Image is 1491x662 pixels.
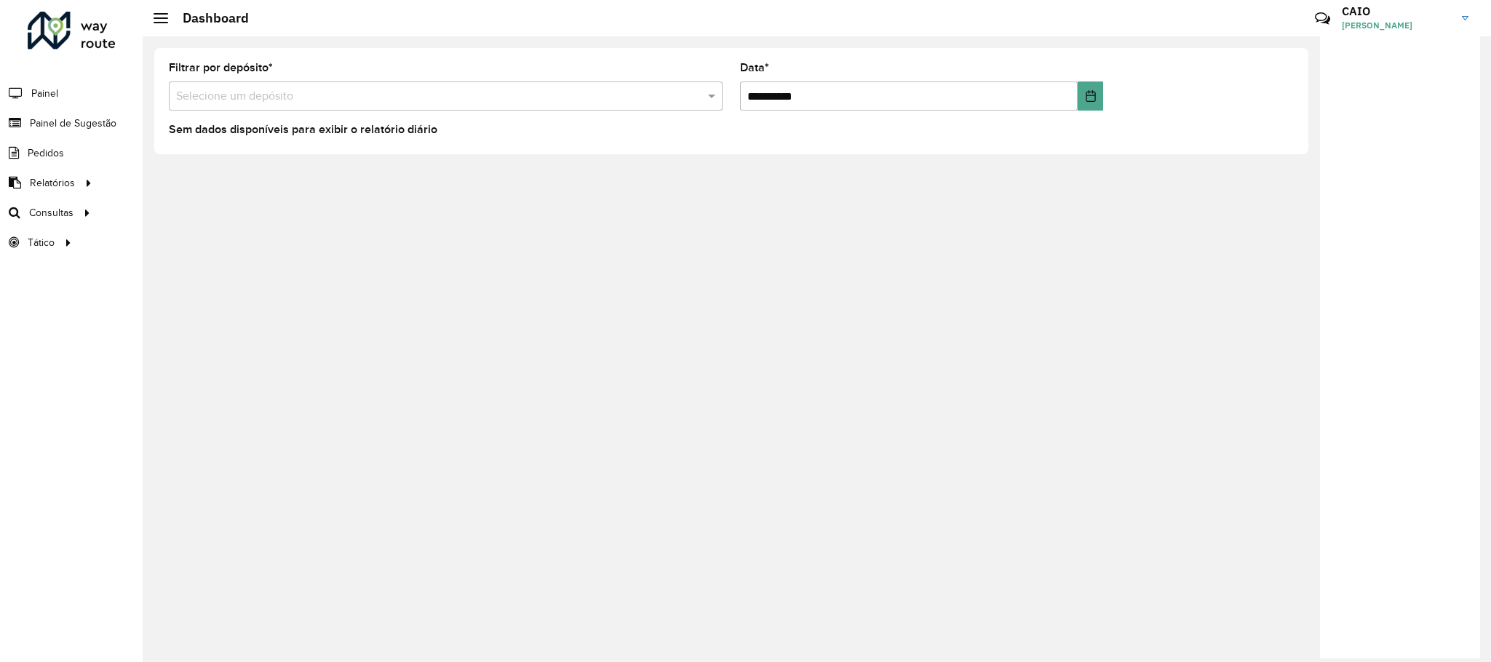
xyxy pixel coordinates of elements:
[1078,81,1103,111] button: Choose Date
[29,205,73,220] span: Consultas
[28,145,64,161] span: Pedidos
[30,116,116,131] span: Painel de Sugestão
[1342,4,1451,18] h3: CAIO
[740,59,769,76] label: Data
[168,10,249,26] h2: Dashboard
[31,86,58,101] span: Painel
[169,59,273,76] label: Filtrar por depósito
[1342,19,1451,32] span: [PERSON_NAME]
[1307,3,1338,34] a: Contato Rápido
[28,235,55,250] span: Tático
[169,121,437,138] label: Sem dados disponíveis para exibir o relatório diário
[30,175,75,191] span: Relatórios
